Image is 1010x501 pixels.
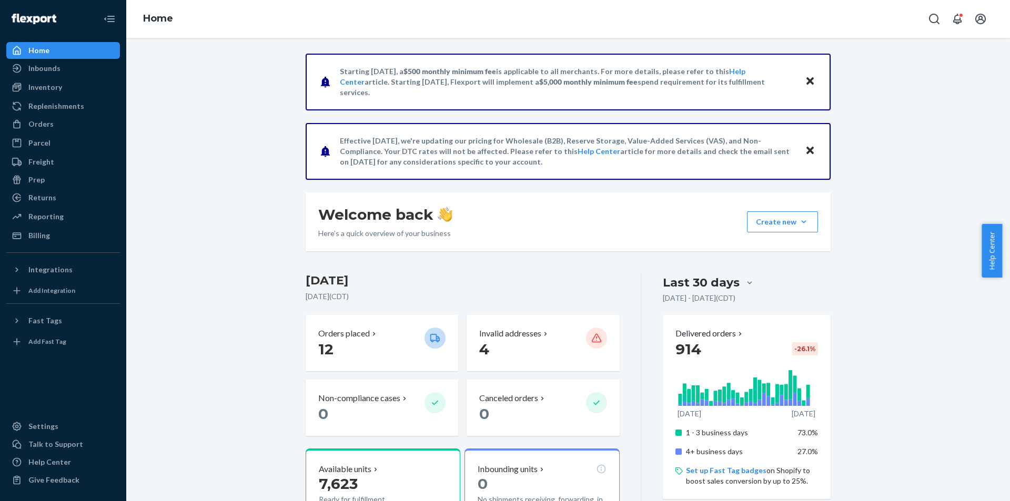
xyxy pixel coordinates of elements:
p: 4+ business days [686,446,790,457]
button: Help Center [982,224,1002,278]
p: Orders placed [318,328,370,340]
a: Settings [6,418,120,435]
h3: [DATE] [306,272,620,289]
a: Home [6,42,120,59]
span: 12 [318,340,334,358]
button: Integrations [6,261,120,278]
p: 1 - 3 business days [686,427,790,438]
a: Add Fast Tag [6,333,120,350]
div: Billing [28,230,50,241]
div: Home [28,45,49,56]
span: 4 [479,340,489,358]
p: [DATE] ( CDT ) [306,291,620,302]
h1: Welcome back [318,205,452,224]
span: $500 monthly minimum fee [403,67,496,76]
div: Help Center [28,457,71,467]
a: Inbounds [6,60,120,77]
div: Replenishments [28,101,84,111]
p: Available units [319,463,371,475]
button: Create new [747,211,818,232]
div: Reporting [28,211,64,222]
span: 0 [478,475,488,493]
span: $5,000 monthly minimum fee [539,77,638,86]
a: Add Integration [6,282,120,299]
span: 0 [479,405,489,423]
a: Orders [6,116,120,132]
button: Non-compliance cases 0 [306,380,458,436]
div: Give Feedback [28,475,79,485]
span: 914 [675,340,701,358]
p: [DATE] [678,408,701,419]
a: Help Center [578,147,620,156]
a: Help Center [6,454,120,471]
a: Inventory [6,79,120,96]
a: Reporting [6,208,120,225]
p: Starting [DATE], a is applicable to all merchants. For more details, please refer to this article... [340,66,795,98]
div: Freight [28,157,54,167]
div: Orders [28,119,54,129]
div: Inbounds [28,63,60,74]
div: Last 30 days [663,274,740,291]
a: Freight [6,154,120,170]
button: Open Search Box [924,8,945,29]
p: Non-compliance cases [318,392,400,404]
p: Effective [DATE], we're updating our pricing for Wholesale (B2B), Reserve Storage, Value-Added Se... [340,136,795,167]
button: Delivered orders [675,328,744,340]
span: 73.0% [797,428,818,437]
button: Close [803,144,817,159]
div: Add Fast Tag [28,337,66,346]
p: [DATE] [792,408,815,419]
div: Prep [28,175,45,185]
p: Canceled orders [479,392,538,404]
a: Replenishments [6,98,120,115]
button: Canceled orders 0 [467,380,619,436]
button: Close Navigation [99,8,120,29]
p: Inbounding units [478,463,538,475]
img: hand-wave emoji [438,207,452,222]
button: Close [803,74,817,89]
span: 0 [318,405,328,423]
span: 7,623 [319,475,358,493]
div: Fast Tags [28,315,62,326]
span: 27.0% [797,447,818,456]
p: Here’s a quick overview of your business [318,228,452,239]
button: Open notifications [947,8,968,29]
button: Fast Tags [6,312,120,329]
a: Returns [6,189,120,206]
div: Inventory [28,82,62,93]
a: Prep [6,171,120,188]
iframe: Opens a widget where you can chat to one of our agents [943,469,999,496]
button: Invalid addresses 4 [467,315,619,371]
a: Parcel [6,135,120,151]
button: Orders placed 12 [306,315,458,371]
div: -26.1 % [792,342,818,355]
p: on Shopify to boost sales conversion by up to 25%. [686,465,818,486]
button: Open account menu [970,8,991,29]
div: Returns [28,192,56,203]
div: Parcel [28,138,50,148]
button: Give Feedback [6,472,120,488]
button: Talk to Support [6,436,120,453]
a: Set up Fast Tag badges [686,466,766,475]
p: Invalid addresses [479,328,541,340]
p: [DATE] - [DATE] ( CDT ) [663,293,735,303]
ol: breadcrumbs [135,4,181,34]
div: Talk to Support [28,439,83,449]
div: Add Integration [28,286,75,295]
div: Integrations [28,264,73,275]
div: Settings [28,421,58,432]
a: Billing [6,227,120,244]
img: Flexport logo [12,14,56,24]
a: Home [143,13,173,24]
